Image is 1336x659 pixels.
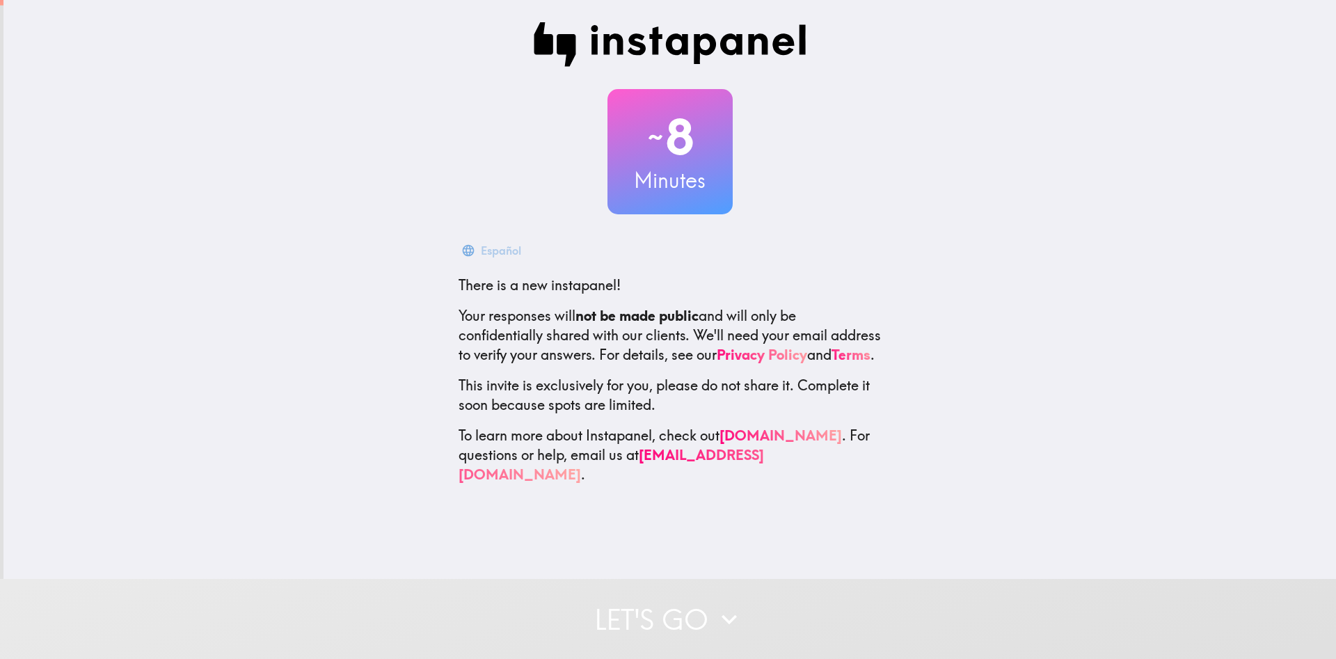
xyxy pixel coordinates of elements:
a: Terms [832,346,870,363]
span: ~ [646,116,665,158]
a: Privacy Policy [717,346,807,363]
span: There is a new instapanel! [459,276,621,294]
p: This invite is exclusively for you, please do not share it. Complete it soon because spots are li... [459,376,882,415]
p: To learn more about Instapanel, check out . For questions or help, email us at . [459,426,882,484]
a: [EMAIL_ADDRESS][DOMAIN_NAME] [459,446,764,483]
p: Your responses will and will only be confidentially shared with our clients. We'll need your emai... [459,306,882,365]
div: Español [481,241,521,260]
h2: 8 [607,109,733,166]
h3: Minutes [607,166,733,195]
button: Español [459,237,527,264]
img: Instapanel [534,22,806,67]
a: [DOMAIN_NAME] [719,427,842,444]
b: not be made public [575,307,699,324]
